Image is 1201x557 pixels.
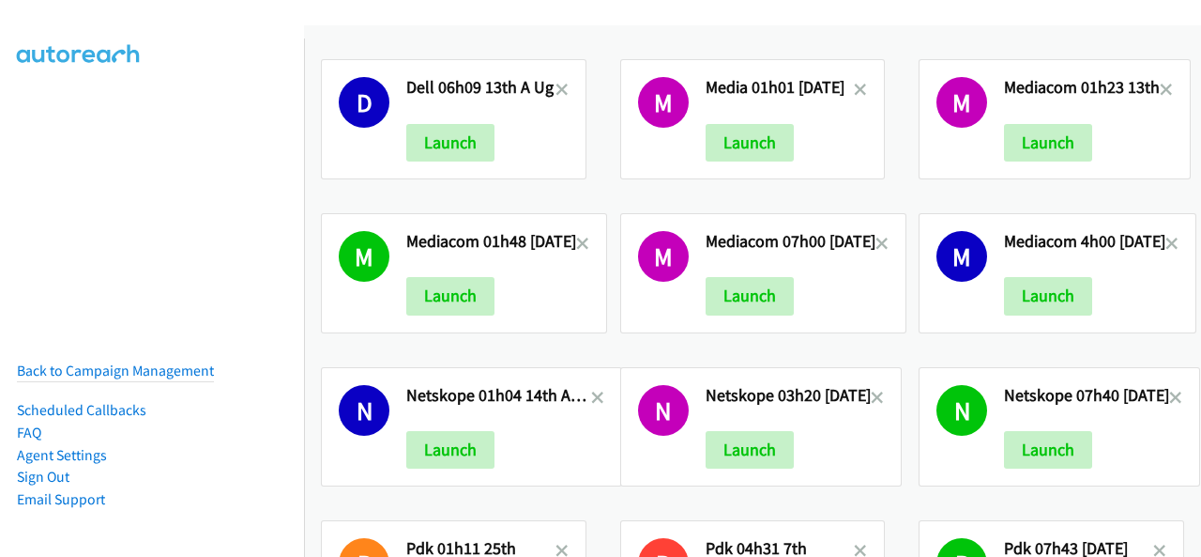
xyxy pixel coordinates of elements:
h1: M [936,77,987,128]
a: Agent Settings [17,446,107,464]
h2: Netskope 03h20 [DATE] [706,385,871,407]
h2: Netskope 01h04 14th Augu [406,385,591,407]
a: Sign Out [17,468,69,486]
button: Launch [706,431,794,469]
a: FAQ [17,424,41,441]
a: Back to Campaign Management [17,362,214,379]
h1: N [638,385,689,436]
button: Launch [1004,431,1092,469]
a: Email Support [17,490,105,508]
button: Launch [706,124,794,162]
h1: M [638,77,689,128]
button: Launch [406,124,494,162]
h2: Mediacom 4h00 [DATE] [1004,231,1165,253]
h2: Netskope 07h40 [DATE] [1004,385,1169,407]
h2: Media 01h01 [DATE] [706,77,855,99]
button: Launch [1004,124,1092,162]
a: Scheduled Callbacks [17,401,146,419]
h1: N [339,385,389,436]
h1: M [638,231,689,282]
button: Launch [1004,277,1092,315]
button: Launch [406,431,494,469]
h1: N [936,385,987,436]
h2: Mediacom 07h00 [DATE] [706,231,875,253]
h1: D [339,77,389,128]
h2: Mediacom 01h23 13th [1004,77,1160,99]
h2: Mediacom 01h48 [DATE] [406,231,576,253]
h2: Dell 06h09 13th A Ug [406,77,555,99]
h1: M [339,231,389,282]
h1: M [936,231,987,282]
button: Launch [706,277,794,315]
button: Launch [406,277,494,315]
